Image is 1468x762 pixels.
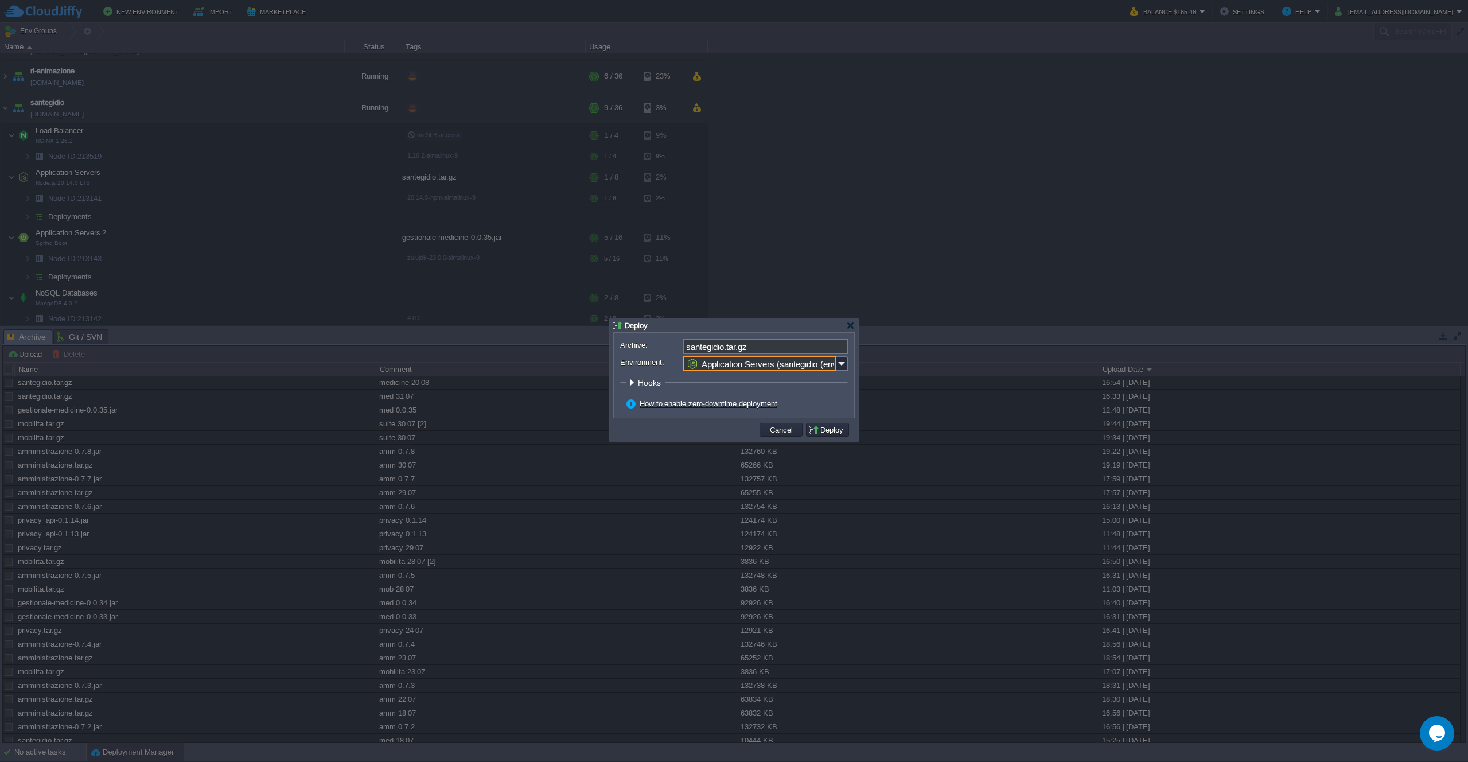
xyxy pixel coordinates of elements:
span: Deploy [625,321,648,330]
span: Hooks [638,378,664,387]
button: Cancel [766,425,796,435]
button: Deploy [808,425,847,435]
iframe: chat widget [1420,716,1457,751]
a: How to enable zero-downtime deployment [640,399,777,408]
label: Environment: [620,356,682,368]
label: Archive: [620,339,682,351]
